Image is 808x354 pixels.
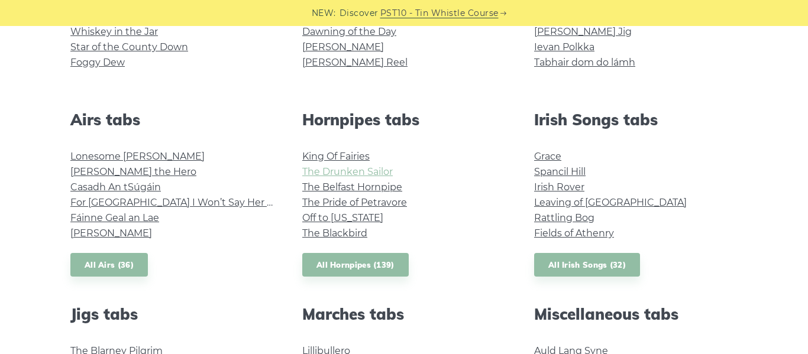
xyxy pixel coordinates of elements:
[534,197,687,208] a: Leaving of [GEOGRAPHIC_DATA]
[534,57,635,68] a: Tabhair dom do lámh
[70,111,274,129] h2: Airs tabs
[302,212,383,223] a: Off to [US_STATE]
[70,197,296,208] a: For [GEOGRAPHIC_DATA] I Won’t Say Her Name
[534,253,640,277] a: All Irish Songs (32)
[534,305,738,323] h2: Miscellaneous tabs
[302,26,396,37] a: Dawning of the Day
[302,57,408,68] a: [PERSON_NAME] Reel
[534,26,632,37] a: [PERSON_NAME] Jig
[302,41,384,53] a: [PERSON_NAME]
[302,253,409,277] a: All Hornpipes (139)
[302,111,506,129] h2: Hornpipes tabs
[70,41,188,53] a: Star of the County Down
[70,305,274,323] h2: Jigs tabs
[302,197,407,208] a: The Pride of Petravore
[534,151,561,162] a: Grace
[534,41,594,53] a: Ievan Polkka
[534,181,584,193] a: Irish Rover
[534,166,586,177] a: Spancil Hill
[302,166,393,177] a: The Drunken Sailor
[70,212,159,223] a: Fáinne Geal an Lae
[312,7,336,20] span: NEW:
[70,181,161,193] a: Casadh An tSúgáin
[534,228,614,239] a: Fields of Athenry
[70,228,152,239] a: [PERSON_NAME]
[302,228,367,239] a: The Blackbird
[302,151,370,162] a: King Of Fairies
[534,111,738,129] h2: Irish Songs tabs
[70,26,158,37] a: Whiskey in the Jar
[70,166,196,177] a: [PERSON_NAME] the Hero
[340,7,379,20] span: Discover
[70,57,125,68] a: Foggy Dew
[70,151,205,162] a: Lonesome [PERSON_NAME]
[70,253,148,277] a: All Airs (36)
[302,181,402,193] a: The Belfast Hornpipe
[534,212,594,223] a: Rattling Bog
[302,305,506,323] h2: Marches tabs
[380,7,499,20] a: PST10 - Tin Whistle Course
